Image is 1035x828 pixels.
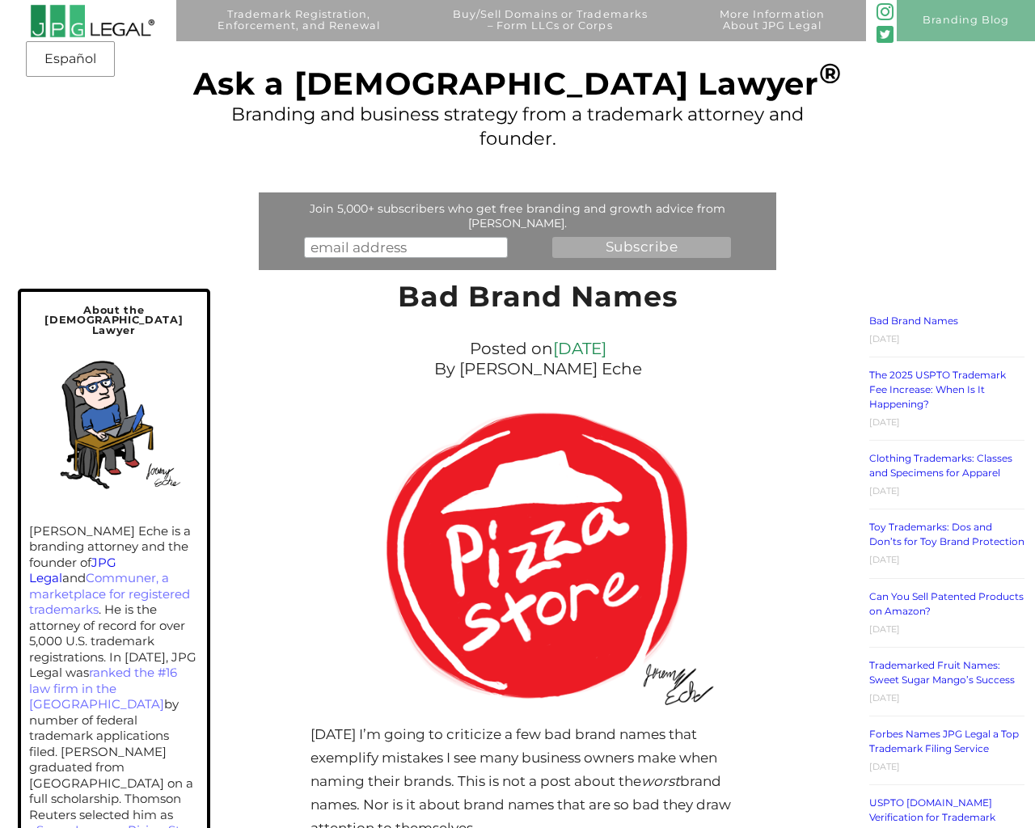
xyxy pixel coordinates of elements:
[869,761,900,772] time: [DATE]
[31,44,110,74] a: Español
[877,26,893,43] img: Twitter_Social_Icon_Rounded_Square_Color-mid-green3-90.png
[869,728,1019,754] a: Forbes Names JPG Legal a Top Trademark Filing Service
[304,237,508,258] input: email address
[30,4,154,38] img: 2016-logo-black-letters-3-r.png
[398,279,678,314] a: Bad Brand Names
[869,369,1006,410] a: The 2025 USPTO Trademark Fee Increase: When Is It Happening?
[319,359,758,379] p: By [PERSON_NAME] Eche
[869,485,900,496] time: [DATE]
[186,9,411,50] a: Trademark Registration,Enforcement, and Renewal
[869,554,900,565] time: [DATE]
[553,339,606,358] a: [DATE]
[869,452,1012,479] a: Clothing Trademarks: Classes and Specimens for Apparel
[877,3,893,20] img: glyph-logo_May2016-green3-90.png
[263,201,772,230] div: Join 5,000+ subscribers who get free branding and growth advice from [PERSON_NAME].
[422,9,679,50] a: Buy/Sell Domains or Trademarks– Form LLCs or Corps
[29,555,116,586] a: JPG Legal
[44,304,183,337] span: About the [DEMOGRAPHIC_DATA] Lawyer
[869,590,1024,617] a: Can You Sell Patented Products on Amazon?
[869,692,900,703] time: [DATE]
[29,570,190,617] a: Communer, a marketplace for registered trademarks
[552,237,731,258] input: Subscribe
[869,623,900,635] time: [DATE]
[641,773,680,789] em: worst
[310,335,766,383] div: Posted on
[869,659,1015,686] a: Trademarked Fruit Names: Sweet Sugar Mango’s Success
[869,416,900,428] time: [DATE]
[29,665,177,712] a: ranked the #16 law firm in the [GEOGRAPHIC_DATA]
[869,333,900,344] time: [DATE]
[689,9,855,50] a: More InformationAbout JPG Legal
[869,315,958,327] a: Bad Brand Names
[869,521,1024,547] a: Toy Trademarks: Dos and Don’ts for Toy Brand Protection
[36,345,192,501] img: Self-portrait of Jeremy in his home office.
